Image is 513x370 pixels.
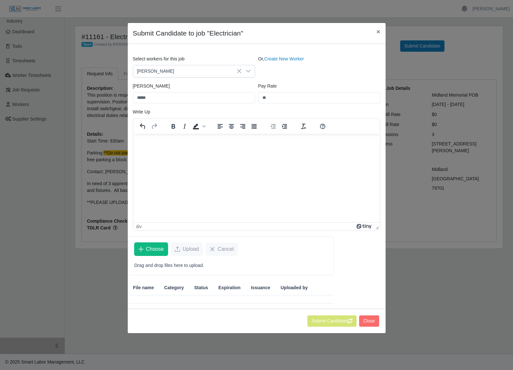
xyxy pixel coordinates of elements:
[171,242,203,256] button: Upload
[148,122,159,131] button: Redo
[279,122,290,131] button: Increase indent
[136,224,142,229] div: div
[267,122,278,131] button: Decrease indent
[206,242,238,256] button: Cancel
[258,83,277,90] label: Pay Rate
[357,224,373,229] a: Powered by Tiny
[134,262,327,269] p: Drag and drop files here to upload.
[317,122,328,131] button: Help
[164,284,184,291] span: Category
[133,109,150,115] label: Write Up
[194,284,208,291] span: Status
[133,65,242,77] span: Andres Leal Labarca
[373,223,380,230] div: Press the Up and Down arrow keys to resize the editor.
[257,56,382,78] div: Or,
[179,122,190,131] button: Italic
[133,28,243,38] h4: Submit Candidate to job "Electrician"
[298,122,309,131] button: Clear formatting
[359,315,379,327] button: Close
[146,245,164,253] span: Choose
[133,284,154,291] span: File name
[214,122,225,131] button: Align left
[237,122,248,131] button: Align right
[376,28,380,35] span: ×
[190,122,206,131] div: Background color Black
[134,134,380,222] iframe: Rich Text Area
[248,122,259,131] button: Justify
[281,284,308,291] span: Uploaded by
[183,245,199,253] span: Upload
[133,83,170,90] label: [PERSON_NAME]
[133,56,185,62] label: Select workers for this job
[218,245,234,253] span: Cancel
[226,122,237,131] button: Align center
[251,284,270,291] span: Issuance
[307,315,356,327] button: Submit Candidate
[134,242,168,256] button: Choose
[167,122,178,131] button: Bold
[371,23,385,40] button: Close
[264,56,304,61] a: Create New Worker
[219,284,240,291] span: Expiration
[137,122,148,131] button: Undo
